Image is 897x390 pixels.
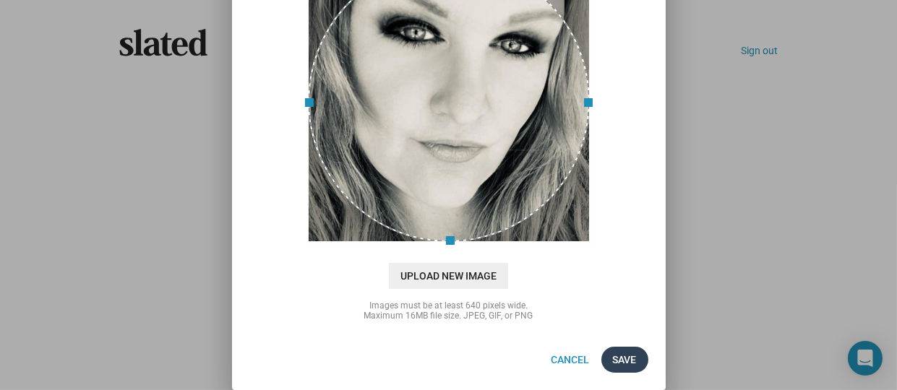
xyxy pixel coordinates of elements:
[540,347,601,373] button: Cancel
[601,347,648,373] button: Save
[551,347,590,373] span: Cancel
[613,347,637,373] span: Save
[389,263,508,289] span: Upload New Image
[304,300,593,321] div: Images must be at least 640 pixels wide. Maximum 16MB file size. JPEG, GIF, or PNG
